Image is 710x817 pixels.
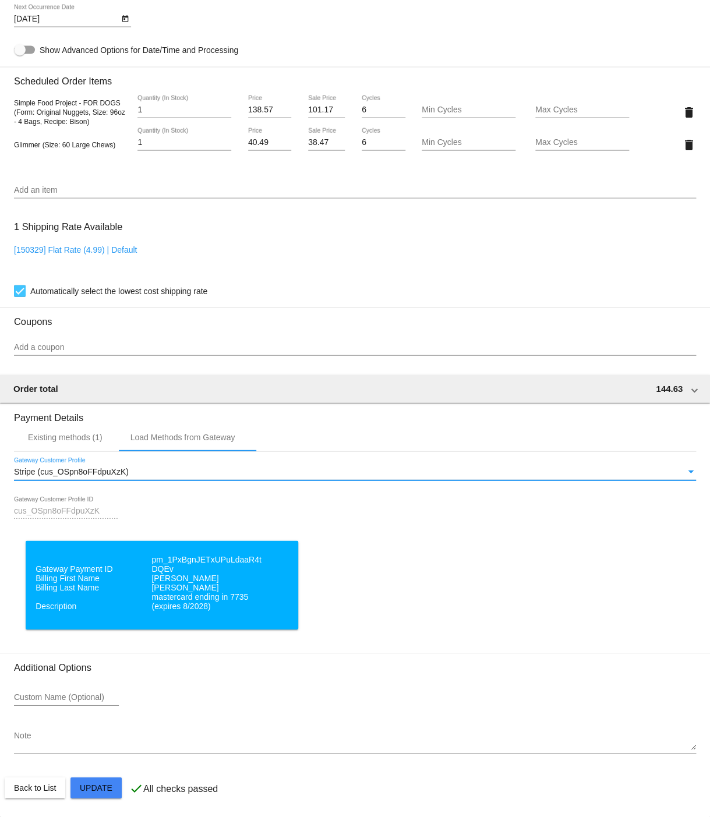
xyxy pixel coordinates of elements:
[682,105,696,119] mat-icon: delete
[40,44,238,56] span: Show Advanced Options for Date/Time and Processing
[30,284,207,298] span: Automatically select the lowest cost shipping rate
[80,783,112,793] span: Update
[5,777,65,798] button: Back to List
[70,777,122,798] button: Update
[36,574,149,583] dd: Billing First Name
[535,138,629,147] input: Max Cycles
[14,245,137,254] a: [150329] Flat Rate (4.99) | Default
[422,105,515,115] input: Min Cycles
[14,15,119,24] input: Next Occurrence Date
[14,343,696,352] input: Add a coupon
[14,693,119,702] input: Custom Name (Optional)
[151,574,265,583] dt: [PERSON_NAME]
[14,404,696,423] h3: Payment Details
[151,592,265,611] dt: mastercard ending in 7735 (expires 8/2028)
[14,783,56,793] span: Back to List
[248,138,292,147] input: Price
[14,186,696,195] input: Add an item
[656,384,683,394] span: 144.63
[137,138,231,147] input: Quantity (In Stock)
[362,138,405,147] input: Cycles
[119,12,131,24] button: Open calendar
[129,781,143,795] mat-icon: check
[14,662,696,673] h3: Additional Options
[137,105,231,115] input: Quantity (In Stock)
[14,141,115,149] span: Glimmer (Size: 60 Large Chews)
[143,784,218,794] p: All checks passed
[13,384,58,394] span: Order total
[151,555,265,574] dt: pm_1PxBgnJETxUPuLdaaR4tDQEv
[14,468,696,477] mat-select: Gateway Customer Profile
[14,214,122,239] h3: 1 Shipping Rate Available
[28,433,103,442] div: Existing methods (1)
[308,105,345,115] input: Sale Price
[36,564,149,574] dd: Gateway Payment ID
[248,105,292,115] input: Price
[151,583,265,592] dt: [PERSON_NAME]
[14,507,119,516] input: Gateway Customer Profile ID
[14,307,696,327] h3: Coupons
[682,138,696,152] mat-icon: delete
[362,105,405,115] input: Cycles
[130,433,235,442] div: Load Methods from Gateway
[308,138,345,147] input: Sale Price
[14,67,696,87] h3: Scheduled Order Items
[36,602,149,611] dd: Description
[14,467,129,476] span: Stripe (cus_OSpn8oFFdpuXzK)
[422,138,515,147] input: Min Cycles
[535,105,629,115] input: Max Cycles
[36,583,149,592] dd: Billing Last Name
[14,99,125,126] span: Simple Food Project - FOR DOGS (Form: Original Nuggets, Size: 96oz - 4 Bags, Recipe: Bison)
